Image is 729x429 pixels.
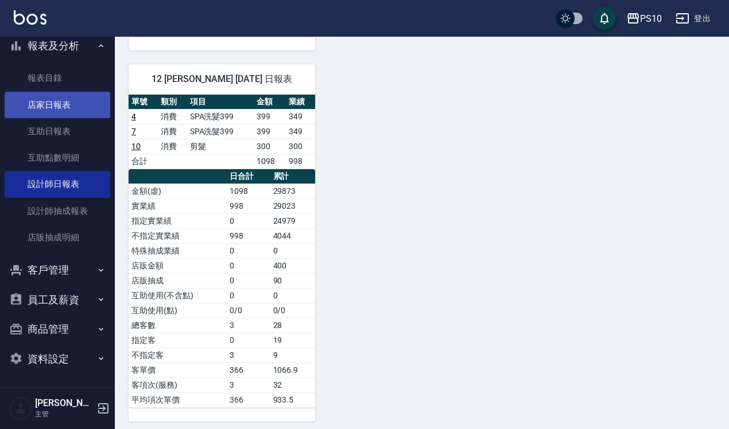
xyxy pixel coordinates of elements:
[5,92,110,118] a: 店家日報表
[227,258,270,273] td: 0
[5,224,110,251] a: 店販抽成明細
[227,377,270,392] td: 3
[270,243,315,258] td: 0
[129,392,227,407] td: 平均項次單價
[131,127,136,136] a: 7
[286,109,315,124] td: 349
[270,273,315,288] td: 90
[129,333,227,348] td: 指定客
[129,184,227,198] td: 金額(虛)
[270,333,315,348] td: 19
[270,228,315,243] td: 4044
[5,118,110,145] a: 互助日報表
[227,243,270,258] td: 0
[270,392,315,407] td: 933.5
[227,213,270,228] td: 0
[227,362,270,377] td: 366
[129,258,227,273] td: 店販金額
[270,318,315,333] td: 28
[129,377,227,392] td: 客項次(服務)
[227,333,270,348] td: 0
[5,344,110,374] button: 資料設定
[270,362,315,377] td: 1066.9
[129,213,227,228] td: 指定實業績
[270,288,315,303] td: 0
[254,154,286,169] td: 1098
[254,109,286,124] td: 399
[129,273,227,288] td: 店販抽成
[254,124,286,139] td: 399
[129,243,227,258] td: 特殊抽成業績
[5,145,110,171] a: 互助點數明細
[286,154,315,169] td: 998
[129,303,227,318] td: 互助使用(點)
[270,348,315,362] td: 9
[158,124,187,139] td: 消費
[129,198,227,213] td: 實業績
[129,318,227,333] td: 總客數
[5,198,110,224] a: 設計師抽成報表
[270,169,315,184] th: 累計
[227,288,270,303] td: 0
[593,7,616,30] button: save
[129,169,315,408] table: a dense table
[129,95,158,110] th: 單號
[254,95,286,110] th: 金額
[129,288,227,303] td: 互助使用(不含點)
[227,198,270,213] td: 998
[227,169,270,184] th: 日合計
[227,392,270,407] td: 366
[671,8,715,29] button: 登出
[622,7,666,30] button: PS10
[254,139,286,154] td: 300
[5,314,110,344] button: 商品管理
[227,303,270,318] td: 0/0
[227,318,270,333] td: 3
[5,255,110,285] button: 客戶管理
[286,124,315,139] td: 349
[131,112,136,121] a: 4
[14,10,46,25] img: Logo
[286,139,315,154] td: 300
[270,303,315,318] td: 0/0
[35,409,94,419] p: 主管
[227,184,270,198] td: 1098
[131,142,141,151] a: 10
[286,95,315,110] th: 業績
[5,31,110,61] button: 報表及分析
[270,213,315,228] td: 24979
[129,228,227,243] td: 不指定實業績
[227,228,270,243] td: 998
[142,73,301,85] span: 12 [PERSON_NAME] [DATE] 日報表
[129,154,158,169] td: 合計
[158,139,187,154] td: 消費
[129,95,315,169] table: a dense table
[270,198,315,213] td: 29023
[187,95,254,110] th: 項目
[9,397,32,420] img: Person
[187,124,254,139] td: SPA洗髮399
[640,11,662,26] div: PS10
[5,171,110,197] a: 設計師日報表
[227,273,270,288] td: 0
[5,285,110,315] button: 員工及薪資
[129,348,227,362] td: 不指定客
[187,139,254,154] td: 剪髮
[270,258,315,273] td: 400
[158,95,187,110] th: 類別
[187,109,254,124] td: SPA洗髮399
[270,377,315,392] td: 32
[158,109,187,124] td: 消費
[227,348,270,362] td: 3
[5,65,110,91] a: 報表目錄
[35,397,94,409] h5: [PERSON_NAME]
[270,184,315,198] td: 29873
[129,362,227,377] td: 客單價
